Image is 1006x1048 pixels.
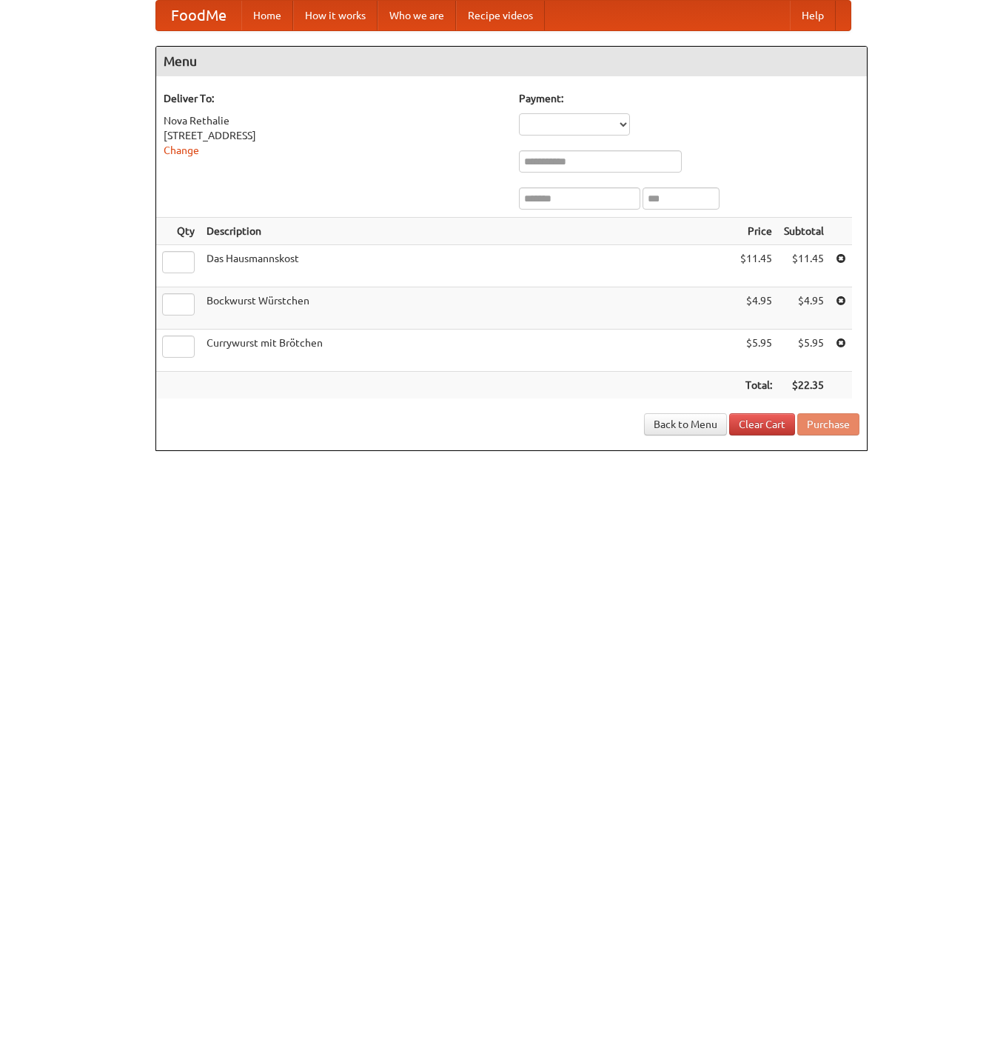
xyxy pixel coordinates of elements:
[734,245,778,287] td: $11.45
[164,128,504,143] div: [STREET_ADDRESS]
[778,330,830,372] td: $5.95
[241,1,293,30] a: Home
[734,218,778,245] th: Price
[156,47,867,76] h4: Menu
[201,245,734,287] td: Das Hausmannskost
[519,91,859,106] h5: Payment:
[778,287,830,330] td: $4.95
[778,245,830,287] td: $11.45
[201,287,734,330] td: Bockwurst Würstchen
[644,413,727,435] a: Back to Menu
[201,218,734,245] th: Description
[156,218,201,245] th: Qty
[734,330,778,372] td: $5.95
[778,218,830,245] th: Subtotal
[729,413,795,435] a: Clear Cart
[156,1,241,30] a: FoodMe
[378,1,456,30] a: Who we are
[456,1,545,30] a: Recipe videos
[790,1,836,30] a: Help
[734,287,778,330] td: $4.95
[201,330,734,372] td: Currywurst mit Brötchen
[734,372,778,399] th: Total:
[797,413,859,435] button: Purchase
[164,144,199,156] a: Change
[164,91,504,106] h5: Deliver To:
[778,372,830,399] th: $22.35
[293,1,378,30] a: How it works
[164,113,504,128] div: Nova Rethalie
